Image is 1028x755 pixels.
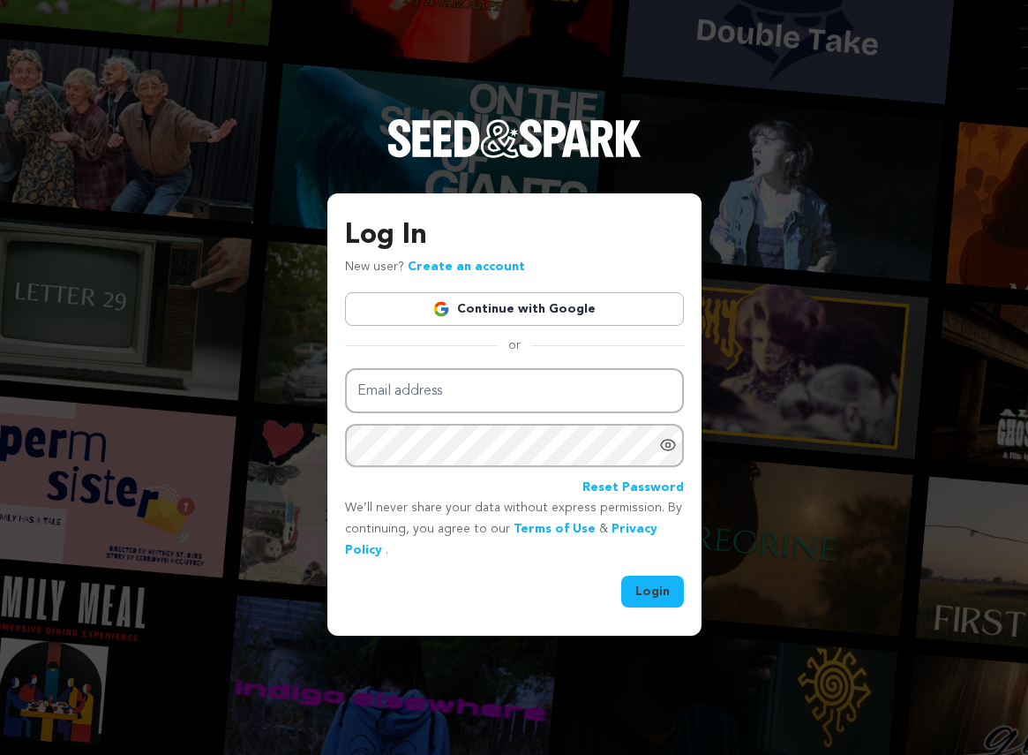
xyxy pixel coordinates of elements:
a: Seed&Spark Homepage [387,119,642,193]
p: New user? [345,257,525,278]
button: Login [621,576,684,608]
a: Create an account [408,260,525,273]
p: We’ll never share your data without express permission. By continuing, you agree to our & . [345,498,684,561]
a: Show password as plain text. Warning: this will display your password on the screen. [659,436,677,454]
img: Seed&Spark Logo [387,119,642,158]
img: Google logo [432,300,450,318]
a: Terms of Use [514,523,596,535]
input: Email address [345,368,684,413]
a: Reset Password [582,478,684,499]
span: or [498,336,531,354]
h3: Log In [345,215,684,257]
a: Continue with Google [345,292,684,326]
